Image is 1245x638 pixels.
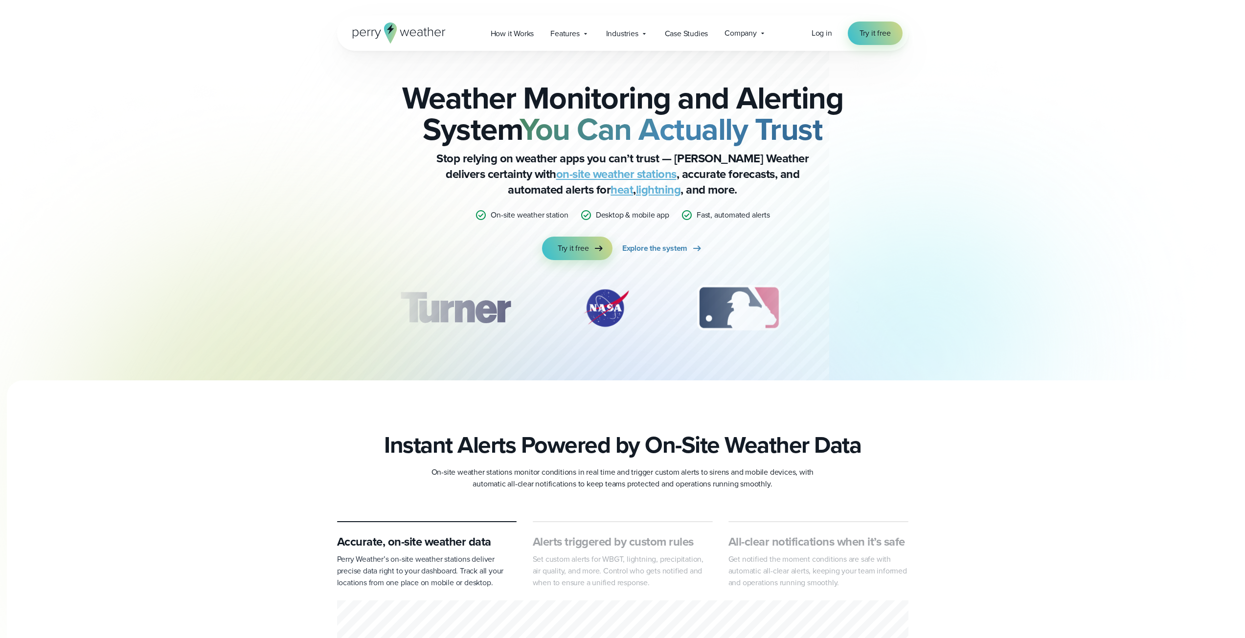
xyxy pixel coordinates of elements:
[728,534,908,550] h3: All-clear notifications when it’s safe
[520,106,822,152] strong: You Can Actually Trust
[812,27,832,39] a: Log in
[385,284,524,332] img: Turner-Construction_1.svg
[542,237,612,260] a: Try it free
[533,553,713,589] p: Set custom alerts for WBGT, lightning, precipitation, air quality, and more. Control who gets not...
[724,27,757,39] span: Company
[838,284,916,332] div: 4 of 12
[337,534,517,550] h3: Accurate, on-site weather data
[491,209,568,221] p: On-site weather station
[556,165,677,183] a: on-site weather stations
[622,242,687,254] span: Explore the system
[687,284,791,332] img: MLB.svg
[533,534,713,550] h3: Alerts triggered by custom rules
[606,28,638,40] span: Industries
[427,151,818,198] p: Stop relying on weather apps you can’t trust — [PERSON_NAME] Weather delivers certainty with , ac...
[611,181,633,198] a: heat
[697,209,770,221] p: Fast, automated alerts
[491,28,534,40] span: How it Works
[860,27,891,39] span: Try it free
[427,466,818,490] p: On-site weather stations monitor conditions in real time and trigger custom alerts to sirens and ...
[665,28,708,40] span: Case Studies
[838,284,916,332] img: PGA.svg
[337,553,517,589] p: Perry Weather’s on-site weather stations deliver precise data right to your dashboard. Track all ...
[596,209,669,221] p: Desktop & mobile app
[558,242,589,254] span: Try it free
[572,284,640,332] div: 2 of 12
[384,431,861,459] h2: Instant Alerts Powered by On-Site Weather Data
[550,28,579,40] span: Features
[622,237,703,260] a: Explore the system
[572,284,640,332] img: NASA.svg
[385,284,524,332] div: 1 of 12
[386,82,860,145] h2: Weather Monitoring and Alerting System
[386,284,860,337] div: slideshow
[656,23,717,44] a: Case Studies
[687,284,791,332] div: 3 of 12
[636,181,681,198] a: lightning
[848,22,903,45] a: Try it free
[482,23,543,44] a: How it Works
[728,553,908,589] p: Get notified the moment conditions are safe with automatic all-clear alerts, keeping your team in...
